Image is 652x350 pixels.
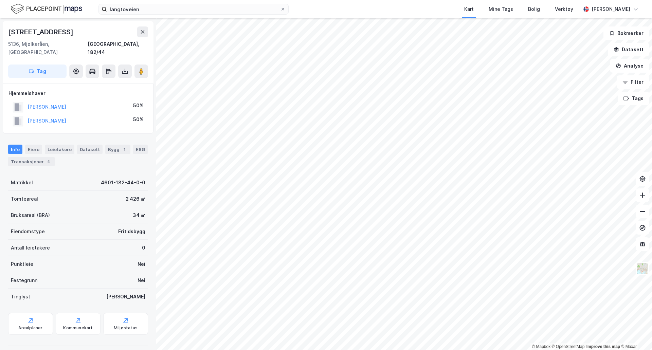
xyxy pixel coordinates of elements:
[45,158,52,165] div: 4
[11,211,50,219] div: Bruksareal (BRA)
[617,75,649,89] button: Filter
[618,317,652,350] div: Kontrollprogram for chat
[489,5,513,13] div: Mine Tags
[77,145,103,154] div: Datasett
[8,65,67,78] button: Tag
[11,195,38,203] div: Tomteareal
[603,26,649,40] button: Bokmerker
[11,293,30,301] div: Tinglyst
[138,260,145,268] div: Nei
[11,260,33,268] div: Punktleie
[133,115,144,124] div: 50%
[88,40,148,56] div: [GEOGRAPHIC_DATA], 182/44
[63,325,93,331] div: Kommunekart
[610,59,649,73] button: Analyse
[114,325,138,331] div: Miljøstatus
[101,179,145,187] div: 4601-182-44-0-0
[106,293,145,301] div: [PERSON_NAME]
[11,179,33,187] div: Matrikkel
[138,276,145,284] div: Nei
[11,244,50,252] div: Antall leietakere
[8,26,75,37] div: [STREET_ADDRESS]
[8,89,148,97] div: Hjemmelshaver
[105,145,130,154] div: Bygg
[618,92,649,105] button: Tags
[586,344,620,349] a: Improve this map
[528,5,540,13] div: Bolig
[121,146,128,153] div: 1
[11,3,82,15] img: logo.f888ab2527a4732fd821a326f86c7f29.svg
[18,325,42,331] div: Arealplaner
[592,5,630,13] div: [PERSON_NAME]
[133,102,144,110] div: 50%
[133,211,145,219] div: 34 ㎡
[8,145,22,154] div: Info
[555,5,573,13] div: Verktøy
[8,157,55,166] div: Transaksjoner
[618,317,652,350] iframe: Chat Widget
[464,5,474,13] div: Kart
[8,40,88,56] div: 5136, Mjølkeråen, [GEOGRAPHIC_DATA]
[552,344,585,349] a: OpenStreetMap
[142,244,145,252] div: 0
[11,227,45,236] div: Eiendomstype
[107,4,280,14] input: Søk på adresse, matrikkel, gårdeiere, leietakere eller personer
[126,195,145,203] div: 2 426 ㎡
[608,43,649,56] button: Datasett
[11,276,37,284] div: Festegrunn
[532,344,550,349] a: Mapbox
[45,145,74,154] div: Leietakere
[118,227,145,236] div: Fritidsbygg
[133,145,148,154] div: ESG
[25,145,42,154] div: Eiere
[636,262,649,275] img: Z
